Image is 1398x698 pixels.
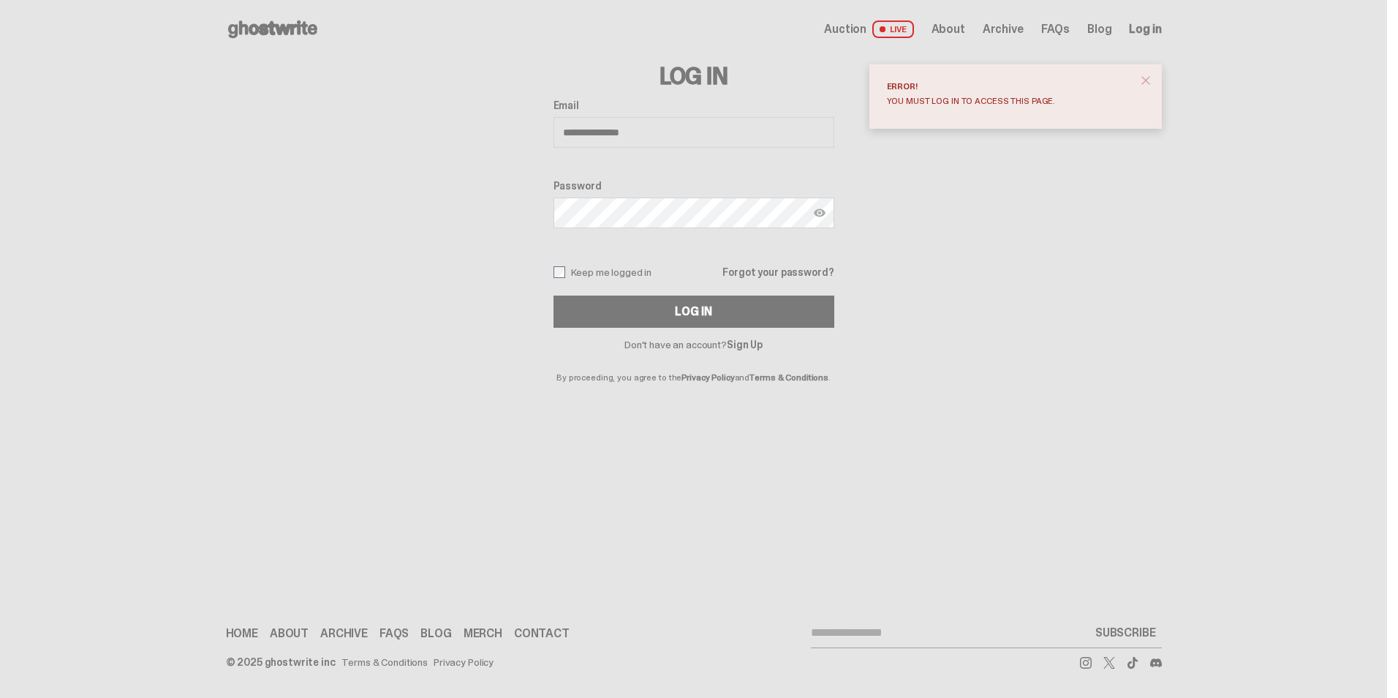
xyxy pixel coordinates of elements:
a: Privacy Policy [681,372,734,383]
p: Don't have an account? [553,339,834,350]
a: Log in [1129,23,1161,35]
a: Contact [514,628,570,639]
a: Home [226,628,258,639]
div: © 2025 ghostwrite inc [226,657,336,667]
a: About [932,23,965,35]
a: Merch [464,628,502,639]
a: Blog [1087,23,1111,35]
label: Email [553,100,834,111]
div: You must log in to access this page. [887,97,1133,105]
a: Privacy Policy [434,657,494,667]
a: About [270,628,309,639]
h3: Log In [553,64,834,88]
div: Log In [675,306,711,318]
a: FAQs [379,628,409,639]
a: Blog [420,628,451,639]
a: Archive [320,628,368,639]
div: Error! [887,82,1133,91]
a: FAQs [1041,23,1070,35]
button: SUBSCRIBE [1089,618,1162,648]
a: Auction LIVE [824,20,913,38]
a: Forgot your password? [722,267,834,277]
input: Keep me logged in [553,266,565,278]
button: close [1133,67,1159,94]
img: Show password [814,207,825,219]
a: Sign Up [727,338,763,351]
label: Password [553,180,834,192]
span: Auction [824,23,866,35]
p: By proceeding, you agree to the and . [553,350,834,382]
button: Log In [553,296,834,328]
a: Terms & Conditions [341,657,428,667]
a: Archive [983,23,1024,35]
a: Terms & Conditions [749,372,828,383]
label: Keep me logged in [553,266,652,278]
span: LIVE [872,20,914,38]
